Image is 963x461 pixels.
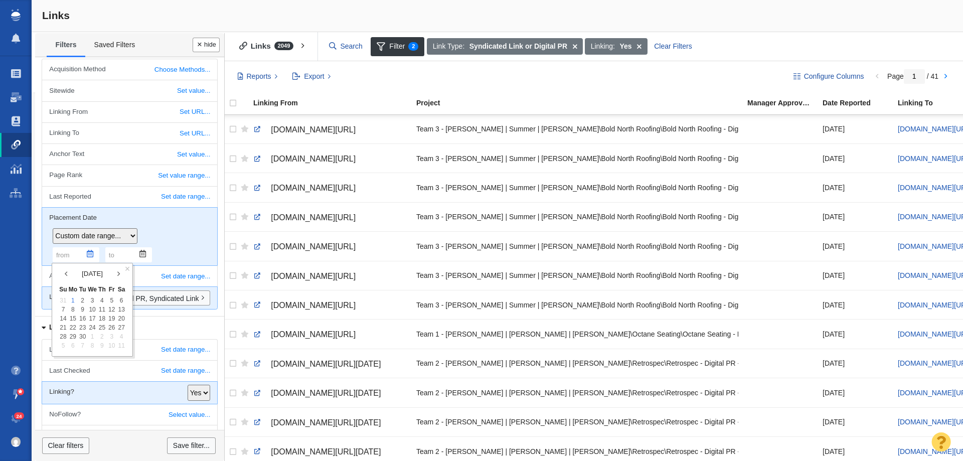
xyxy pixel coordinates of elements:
a: 6 [116,296,126,305]
div: Team 3 - [PERSON_NAME] | Summer | [PERSON_NAME]\Bold North Roofing\Bold North Roofing - Digital P... [416,118,738,140]
a: 13 [116,305,126,314]
th: Th [97,282,107,296]
span: [DOMAIN_NAME][URL] [271,213,356,222]
a: Save filter... [167,437,215,454]
strong: Yes [619,41,631,52]
a: [DOMAIN_NAME][URL][DATE] [253,414,407,431]
a: Linking From [253,99,415,108]
a: 5 [107,296,116,305]
td: 31 [58,296,68,305]
div: Team 1 - [PERSON_NAME] | [PERSON_NAME] | [PERSON_NAME]\Octane Seating\Octane Seating - Digital PR... [416,323,738,345]
span: [DOMAIN_NAME][URL][DATE] [271,389,381,397]
div: [DATE] [823,353,889,374]
img: buzzstream_logo_iconsimple.png [11,9,20,21]
a: 26 [107,323,116,332]
span: [DOMAIN_NAME][URL][DATE] [271,360,381,368]
span: [DOMAIN_NAME][URL] [271,184,356,192]
div: [DATE] [823,177,889,198]
a: 18 [97,314,107,323]
a: 1 [68,296,78,305]
label: Placement Date [49,209,207,227]
a: [DOMAIN_NAME][URL] [253,180,407,197]
label: Linking? [49,383,181,401]
a: Clear filters [42,437,89,454]
span: Close [125,264,131,274]
div: [DATE] [823,294,889,316]
span: [DOMAIN_NAME][URL] [271,272,356,280]
th: Sa [116,282,126,296]
td: 9 [97,341,107,350]
div: Linking From [253,99,415,106]
span: Filter [371,37,424,56]
span: Links [42,10,70,21]
div: [DATE] [823,206,889,228]
a: [DOMAIN_NAME][URL] [253,150,407,168]
div: Clear Filters [649,38,698,55]
a: Set URL... [42,123,217,143]
a: Link Checks [35,317,224,339]
div: Team 2 - [PERSON_NAME] | [PERSON_NAME] | [PERSON_NAME]\Retrospec\Retrospec - Digital PR - [DATE] ... [416,382,738,403]
div: Team 2 - [PERSON_NAME] | [PERSON_NAME] | [PERSON_NAME]\Retrospec\Retrospec - Digital PR - [DATE] ... [416,411,738,433]
a: 9 [78,305,87,314]
a: [DOMAIN_NAME][URL][DATE] [253,356,407,373]
a: 21 [58,323,68,332]
a: 24 [87,323,97,332]
span: [DOMAIN_NAME][URL][DATE] [271,447,381,456]
label: Link Type [49,288,101,306]
input: Search [325,38,367,55]
button: Reports [232,68,283,85]
td: 6 [68,341,78,350]
img: c9363fb76f5993e53bff3b340d5c230a [11,437,21,447]
a: Manager Approved Link? [747,99,822,108]
div: [DATE] [823,118,889,140]
a: [DOMAIN_NAME][URL] [253,238,407,255]
a: Next Month ([DATE]) [114,268,124,278]
div: Project [416,99,746,106]
a: Set date range... [42,187,217,207]
td: 8 [87,341,97,350]
div: [DATE] [823,147,889,169]
span: [DOMAIN_NAME][URL] [271,301,356,310]
td: 4 [116,332,126,341]
a: Set value... [42,144,217,165]
div: [DATE] [58,269,126,282]
a: 8 [68,305,78,314]
th: Mo [68,282,78,296]
span: Linking: [591,41,615,52]
a: 28 [58,332,68,341]
div: [DATE] [823,235,889,257]
div: Team 3 - [PERSON_NAME] | Summer | [PERSON_NAME]\Bold North Roofing\Bold North Roofing - Digital P... [416,147,738,169]
a: Set value... [42,80,217,101]
span: 24 [14,412,25,420]
a: 17 [87,314,97,323]
a: 20 [116,314,126,323]
a: [DOMAIN_NAME][URL] [253,121,407,138]
a: 2 [78,296,87,305]
a: Date Reported [823,99,897,108]
div: [DATE] [823,382,889,403]
th: Fr [107,282,116,296]
a: Filters [47,35,85,56]
span: [DOMAIN_NAME][URL] [271,125,356,134]
a: Set date range... [42,266,217,286]
a: 22 [68,323,78,332]
a: [DOMAIN_NAME][URL] [253,326,407,343]
input: to [105,247,152,262]
a: 12 [107,305,116,314]
a: Set date range... [42,340,217,360]
td: 10 [107,341,116,350]
a: [DOMAIN_NAME][URL][DATE] [253,443,407,460]
span: Link Type: [433,41,465,52]
div: Team 2 - [PERSON_NAME] | [PERSON_NAME] | [PERSON_NAME]\Retrospec\Retrospec - Digital PR - [DATE] ... [416,353,738,374]
span: Configure Columns [804,71,864,82]
div: Team 3 - [PERSON_NAME] | Summer | [PERSON_NAME]\Bold North Roofing\Bold North Roofing - Digital P... [416,265,738,286]
span: [DOMAIN_NAME][URL] [271,242,356,251]
span: [DOMAIN_NAME][URL][DATE] [271,418,381,427]
td: 3 [107,332,116,341]
td: 11 [116,341,126,350]
a: 23 [78,323,87,332]
span: [DOMAIN_NAME][URL] [271,330,356,339]
div: Team 3 - [PERSON_NAME] | Summer | [PERSON_NAME]\Bold North Roofing\Bold North Roofing - Digital P... [416,294,738,316]
div: Manager Approved Link? [747,99,822,106]
a: 11 [97,305,107,314]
